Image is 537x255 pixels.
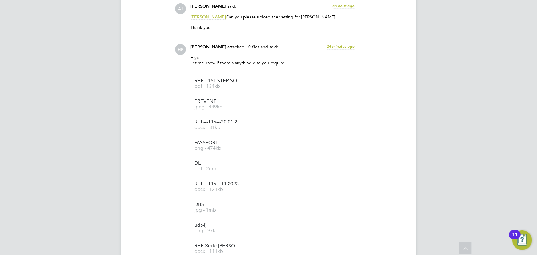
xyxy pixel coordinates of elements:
span: REF-Xede-[PERSON_NAME] [195,244,244,249]
a: PREVENT jpeg - 449kb [195,99,244,110]
span: 24 minutes ago [327,44,355,49]
a: DL pdf - 2mb [195,161,244,172]
span: an hour ago [333,3,355,8]
span: docx - 81kb [195,126,244,130]
span: PASSPORT [195,141,244,145]
span: DBS [195,203,244,207]
span: AJ [175,3,186,14]
a: uds-lj png - 97kb [195,223,244,233]
span: attached 10 files and said: [228,44,279,50]
a: REF---1ST-STEP-SOLUTIONS---14.08.2013-25.08.2023 pdf - 134kb [195,79,244,89]
span: [PERSON_NAME] [191,44,226,50]
span: REF---1ST-STEP-SOLUTIONS---14.08.2013-25.08.2023 [195,79,244,83]
span: [PERSON_NAME] [191,4,226,9]
span: png - 474kb [195,146,244,151]
span: HP [175,44,186,55]
span: REF---T15---20.01.2025-04.04.2025 [195,120,244,125]
p: Thank you [191,25,355,30]
div: 11 [512,235,518,243]
span: uds-lj [195,223,244,228]
span: PREVENT [195,99,244,104]
span: pdf - 134kb [195,84,244,89]
span: docx - 121kb [195,188,244,192]
p: Hiya Let me know if there's anything else you require. [191,55,355,66]
span: DL [195,161,244,166]
a: REF---T15---11.2023-04.04.2025 docx - 121kb [195,182,244,192]
span: jpg - 1mb [195,208,244,213]
span: [PERSON_NAME] [191,14,226,20]
p: Can you please upload the vetting for [PERSON_NAME]. [191,14,355,20]
a: REF---T15---20.01.2025-04.04.2025 docx - 81kb [195,120,244,130]
span: said: [228,3,237,9]
span: jpeg - 449kb [195,105,244,110]
span: REF---T15---11.2023-04.04.2025 [195,182,244,187]
span: docx - 111kb [195,249,244,254]
a: REF-Xede-[PERSON_NAME] docx - 111kb [195,244,244,254]
span: pdf - 2mb [195,167,244,172]
span: png - 97kb [195,229,244,233]
a: DBS jpg - 1mb [195,203,244,213]
a: PASSPORT png - 474kb [195,141,244,151]
button: Open Resource Center, 11 new notifications [512,230,532,250]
